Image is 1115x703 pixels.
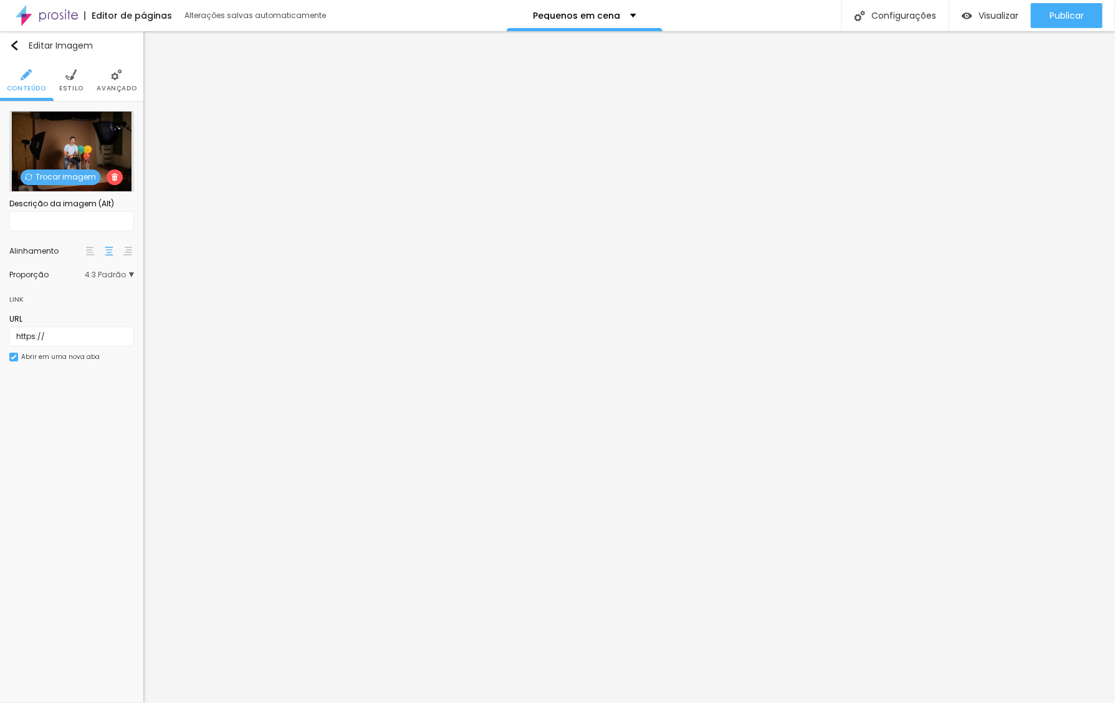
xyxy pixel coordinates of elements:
[9,271,85,279] div: Proporção
[111,173,118,181] img: Icone
[65,69,77,80] img: Icone
[9,285,134,307] div: Link
[86,247,95,256] img: paragraph-left-align.svg
[1050,11,1084,21] span: Publicar
[949,3,1031,28] button: Visualizar
[854,11,865,21] img: Icone
[59,85,84,92] span: Estilo
[123,247,132,256] img: paragraph-right-align.svg
[97,85,136,92] span: Avançado
[85,271,134,279] span: 4:3 Padrão
[11,354,17,360] img: Icone
[21,354,100,360] div: Abrir em uma nova aba
[143,31,1115,703] iframe: Editor
[9,247,84,255] div: Alinhamento
[7,85,46,92] span: Conteúdo
[1031,3,1103,28] button: Publicar
[111,69,122,80] img: Icone
[105,247,113,256] img: paragraph-center-align.svg
[9,41,93,50] div: Editar Imagem
[184,12,328,19] div: Alterações salvas automaticamente
[21,170,100,185] span: Trocar imagem
[9,292,24,306] div: Link
[21,69,32,80] img: Icone
[9,41,19,50] img: Icone
[979,11,1018,21] span: Visualizar
[534,11,621,20] p: Pequenos em cena
[962,11,972,21] img: view-1.svg
[9,198,134,209] div: Descrição da imagem (Alt)
[84,11,172,20] div: Editor de páginas
[25,173,32,181] img: Icone
[9,313,134,325] div: URL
